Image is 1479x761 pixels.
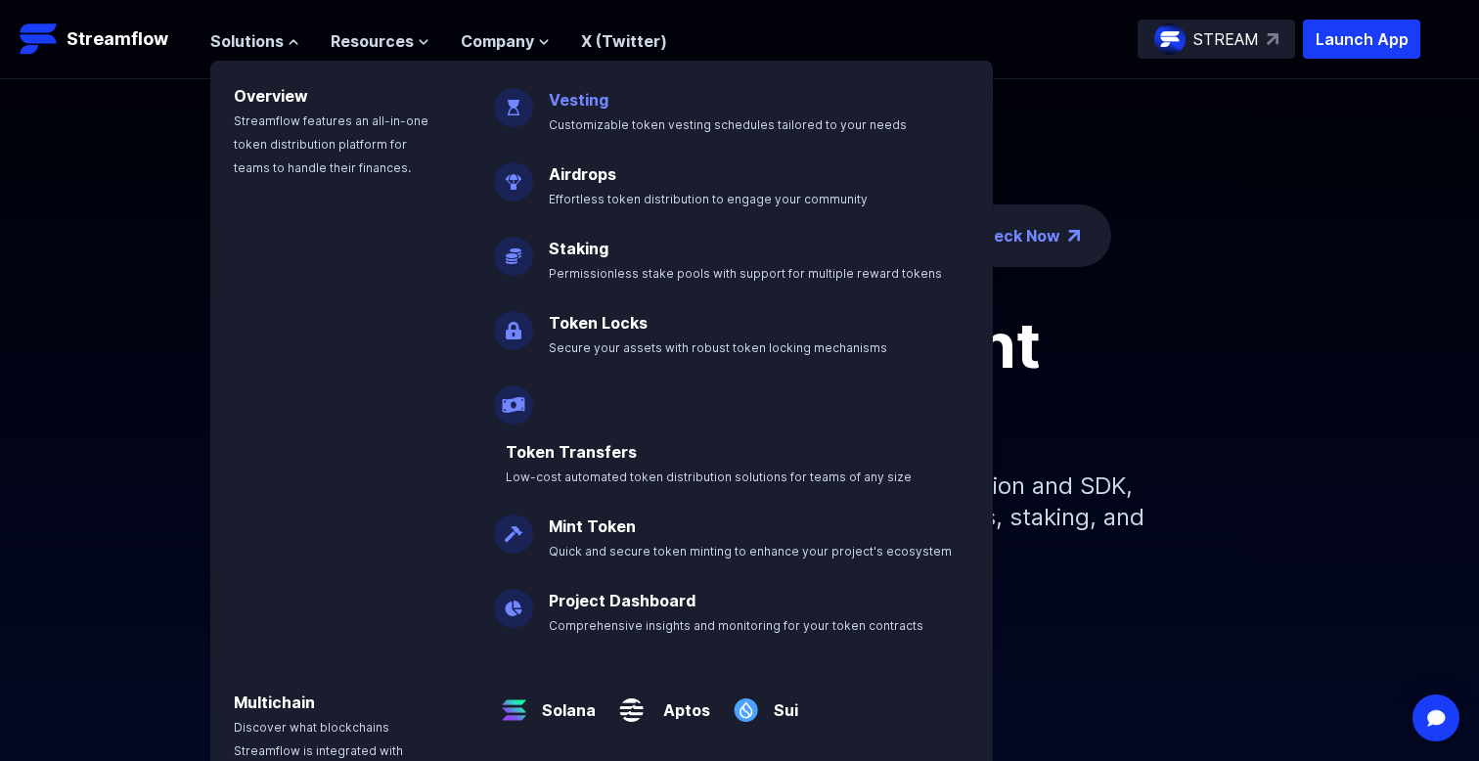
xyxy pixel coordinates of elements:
[331,29,429,53] button: Resources
[494,370,533,425] img: Payroll
[234,720,403,758] span: Discover what blockchains Streamflow is integrated with
[210,29,284,53] span: Solutions
[549,591,695,610] a: Project Dashboard
[331,29,414,53] span: Resources
[1267,33,1278,45] img: top-right-arrow.svg
[234,693,315,712] a: Multichain
[506,442,637,462] a: Token Transfers
[534,683,596,722] a: Solana
[549,544,952,559] span: Quick and secure token minting to enhance your project's ecosystem
[1138,20,1295,59] a: STREAM
[494,295,533,350] img: Token Locks
[494,147,533,201] img: Airdrops
[972,224,1060,247] a: Check Now
[581,31,667,51] a: X (Twitter)
[494,675,534,730] img: Solana
[234,86,308,106] a: Overview
[549,340,887,355] span: Secure your assets with robust token locking mechanisms
[766,683,798,722] a: Sui
[549,90,608,110] a: Vesting
[210,29,299,53] button: Solutions
[461,29,550,53] button: Company
[67,25,168,53] p: Streamflow
[506,470,912,484] span: Low-cost automated token distribution solutions for teams of any size
[494,72,533,127] img: Vesting
[611,675,651,730] img: Aptos
[494,499,533,554] img: Mint Token
[549,192,868,206] span: Effortless token distribution to engage your community
[549,313,648,333] a: Token Locks
[726,675,766,730] img: Sui
[1412,694,1459,741] div: Open Intercom Messenger
[549,266,942,281] span: Permissionless stake pools with support for multiple reward tokens
[20,20,59,59] img: Streamflow Logo
[20,20,191,59] a: Streamflow
[234,113,428,175] span: Streamflow features an all-in-one token distribution platform for teams to handle their finances.
[549,618,923,633] span: Comprehensive insights and monitoring for your token contracts
[651,683,710,722] a: Aptos
[494,573,533,628] img: Project Dashboard
[461,29,534,53] span: Company
[1193,27,1259,51] p: STREAM
[549,516,636,536] a: Mint Token
[494,221,533,276] img: Staking
[1154,23,1186,55] img: streamflow-logo-circle.png
[549,164,616,184] a: Airdrops
[549,239,608,258] a: Staking
[549,117,907,132] span: Customizable token vesting schedules tailored to your needs
[1303,20,1420,59] button: Launch App
[1068,230,1080,242] img: top-right-arrow.png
